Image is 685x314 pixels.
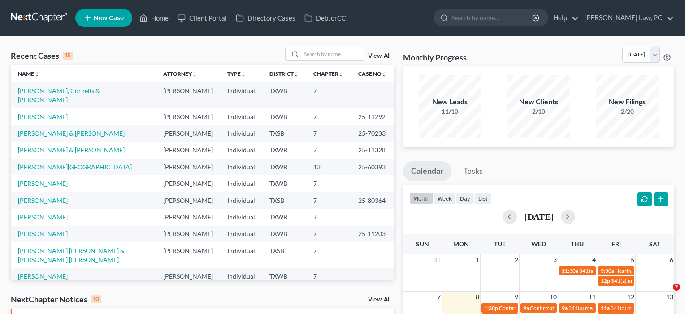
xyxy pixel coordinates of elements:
button: month [409,192,434,204]
td: 25-60393 [351,159,394,175]
div: 2/10 [507,107,570,116]
td: [PERSON_NAME] [156,82,220,108]
td: Individual [220,108,262,125]
a: View All [368,297,390,303]
td: [PERSON_NAME] [156,175,220,192]
h2: [DATE] [524,212,554,221]
span: 11:30a [562,267,578,274]
td: 7 [306,125,351,142]
td: 13 [306,159,351,175]
td: [PERSON_NAME] [156,226,220,242]
span: 11 [588,292,597,302]
span: Tue [494,240,506,248]
span: 4 [591,254,597,265]
td: Individual [220,82,262,108]
a: Tasks [455,161,491,181]
a: Nameunfold_more [18,70,39,77]
td: Individual [220,209,262,225]
td: Individual [220,268,262,285]
a: Chapterunfold_more [313,70,344,77]
span: Sun [416,240,429,248]
td: 7 [306,242,351,268]
td: Individual [220,142,262,159]
span: 1 [475,254,480,265]
td: Individual [220,175,262,192]
span: 2 [673,284,680,291]
button: day [456,192,474,204]
span: 1:30p [484,305,498,311]
td: 7 [306,226,351,242]
a: Calendar [403,161,451,181]
td: [PERSON_NAME] [156,125,220,142]
div: 2/20 [596,107,659,116]
span: 3 [552,254,558,265]
div: 15 [63,52,73,60]
a: [PERSON_NAME] [18,272,68,280]
td: 7 [306,82,351,108]
span: Wed [531,240,546,248]
td: [PERSON_NAME] [156,192,220,209]
a: [PERSON_NAME] & [PERSON_NAME] [18,146,125,154]
a: Home [135,10,173,26]
td: TXWB [262,209,306,225]
a: Attorneyunfold_more [163,70,197,77]
span: 10 [549,292,558,302]
i: unfold_more [34,72,39,77]
a: [PERSON_NAME] Law, PC [580,10,674,26]
td: TXSB [262,125,306,142]
div: New Clients [507,97,570,107]
td: 25-11203 [351,226,394,242]
button: list [474,192,491,204]
td: 25-11328 [351,142,394,159]
span: 5 [630,254,635,265]
a: Directory Cases [231,10,300,26]
td: TXWB [262,108,306,125]
td: TXWB [262,226,306,242]
span: 12 [626,292,635,302]
a: [PERSON_NAME] [18,213,68,221]
td: TXSB [262,192,306,209]
a: [PERSON_NAME] [18,230,68,237]
td: 25-11292 [351,108,394,125]
td: 7 [306,175,351,192]
span: Confirmation Hearing for [PERSON_NAME] [499,305,602,311]
a: Typeunfold_more [227,70,246,77]
span: 341(a) meeting for [PERSON_NAME] [568,305,655,311]
a: [PERSON_NAME] [18,113,68,120]
span: 2 [514,254,519,265]
i: unfold_more [338,72,344,77]
span: Confirmation Hearing for [PERSON_NAME] [530,305,633,311]
td: 7 [306,108,351,125]
span: Sat [649,240,660,248]
span: 6 [669,254,674,265]
td: 7 [306,142,351,159]
i: unfold_more [382,72,387,77]
input: Search by name... [451,9,533,26]
td: Individual [220,226,262,242]
i: unfold_more [241,72,246,77]
div: New Leads [419,97,481,107]
td: TXWB [262,175,306,192]
a: Districtunfold_more [269,70,299,77]
td: 25-80364 [351,192,394,209]
td: TXWB [262,268,306,285]
a: Help [549,10,579,26]
a: [PERSON_NAME], Cornelis & [PERSON_NAME] [18,87,100,103]
i: unfold_more [192,72,197,77]
span: 9a [562,305,568,311]
td: TXSB [262,242,306,268]
iframe: Intercom live chat [655,284,676,305]
span: 7 [436,292,442,302]
span: 11a [601,305,610,311]
td: [PERSON_NAME] [156,142,220,159]
div: 11/10 [419,107,481,116]
span: 9a [523,305,529,311]
td: 25-70233 [351,125,394,142]
span: Thu [571,240,584,248]
button: week [434,192,456,204]
a: View All [368,53,390,59]
td: 7 [306,192,351,209]
div: NextChapter Notices [11,294,101,305]
td: Individual [220,192,262,209]
td: TXWB [262,82,306,108]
